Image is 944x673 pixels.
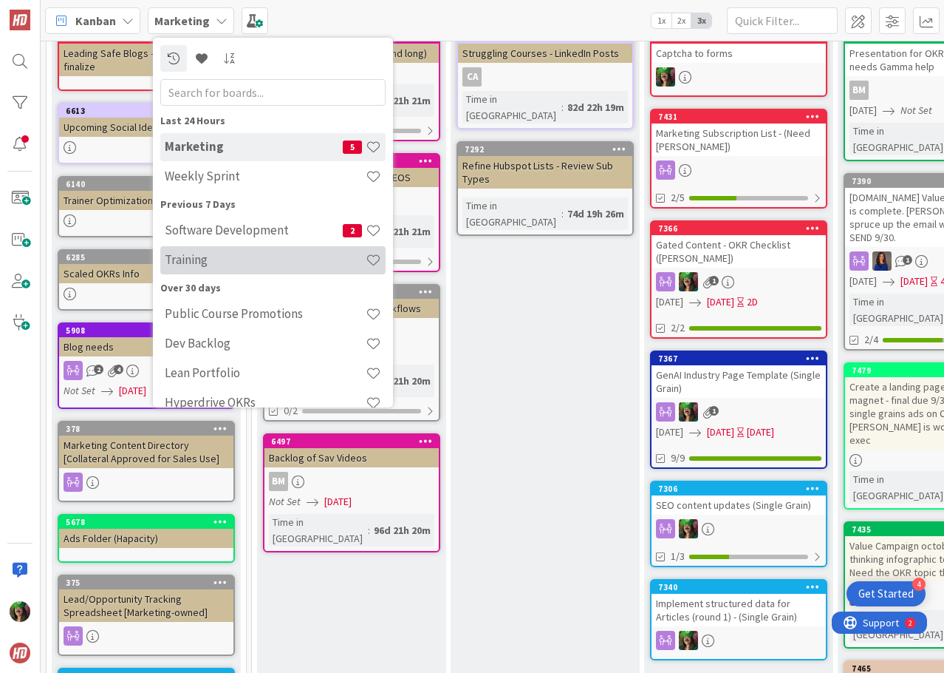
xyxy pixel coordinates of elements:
[165,223,343,237] h4: Software Development
[160,113,386,129] div: Last 24 Hours
[370,522,434,538] div: 96d 21h 20m
[671,549,685,564] span: 1/3
[160,280,386,296] div: Over 30 days
[564,206,628,222] div: 74d 19h 26m
[912,578,926,591] div: 4
[264,448,439,467] div: Backlog of Sav Videos
[707,294,734,310] span: [DATE]
[165,306,366,321] h4: Public Course Promotions
[264,435,439,448] div: 6497
[343,224,362,237] span: 2
[59,251,233,264] div: 6285
[651,13,671,28] span: 1x
[462,91,561,124] div: Time in [GEOGRAPHIC_DATA]
[900,104,932,117] i: Not Set
[75,12,116,30] span: Kanban
[269,472,288,491] div: BM
[849,103,877,118] span: [DATE]
[458,143,632,189] div: 7292Refine Hubspot Lists - Review Sub Types
[707,425,734,440] span: [DATE]
[264,435,439,467] div: 6497Backlog of Sav Videos
[903,255,912,265] span: 1
[160,197,386,212] div: Previous 7 Days
[658,582,826,592] div: 7340
[154,13,210,28] b: Marketing
[458,30,632,63] div: 7271Struggling Courses - LinkedIn Posts
[94,365,103,374] span: 2
[264,472,439,491] div: BM
[651,631,826,650] div: SL
[59,177,233,191] div: 6140
[671,450,685,466] span: 9/9
[709,406,719,416] span: 1
[59,436,233,468] div: Marketing Content Directory [Collateral Approved for Sales Use]
[651,30,826,63] div: 7466Captcha to forms
[59,422,233,436] div: 378
[66,424,233,434] div: 378
[651,519,826,538] div: SL
[658,112,826,122] div: 7431
[59,529,233,548] div: Ads Folder (Hapacity)
[59,337,233,356] div: Blog needs
[651,222,826,235] div: 7366
[651,222,826,268] div: 7366Gated Content - OKR Checklist ([PERSON_NAME])
[324,494,352,510] span: [DATE]
[691,13,711,28] span: 3x
[66,325,233,336] div: 5908
[271,436,439,447] div: 6497
[747,294,758,310] div: 2D
[671,320,685,336] span: 2/2
[59,576,233,622] div: 375Lead/Opportunity Tracking Spreadsheet [Marketing-owned]
[465,144,632,155] div: 7292
[651,482,826,496] div: 7306
[165,365,366,380] h4: Lean Portfolio
[872,251,892,271] img: SL
[165,395,366,410] h4: Hyperdrive OKRs
[651,352,826,365] div: 7367
[651,482,826,515] div: 7306SEO content updates (Single Grain)
[119,383,146,399] span: [DATE]
[561,99,564,115] span: :
[66,578,233,588] div: 375
[651,581,826,594] div: 7340
[10,10,30,30] img: Visit kanbanzone.com
[165,139,343,154] h4: Marketing
[462,197,561,230] div: Time in [GEOGRAPHIC_DATA]
[165,336,366,351] h4: Dev Backlog
[59,251,233,283] div: 6285Scaled OKRs Info
[59,264,233,283] div: Scaled OKRs Info
[651,235,826,268] div: Gated Content - OKR Checklist ([PERSON_NAME])
[671,190,685,206] span: 2/5
[269,514,368,547] div: Time in [GEOGRAPHIC_DATA]
[679,272,698,291] img: SL
[658,484,826,494] div: 7306
[656,67,675,87] img: SL
[458,67,632,87] div: CA
[59,104,233,137] div: 6613Upcoming Social Ideas/Needs
[679,402,698,422] img: SL
[59,422,233,468] div: 378Marketing Content Directory [Collateral Approved for Sales Use]
[114,365,123,374] span: 4
[462,67,482,87] div: CA
[651,110,826,124] div: 7431
[651,272,826,291] div: SL
[727,7,838,34] input: Quick Filter...
[64,384,95,397] i: Not Set
[900,274,928,289] span: [DATE]
[858,586,914,601] div: Get Started
[370,373,434,389] div: 96d 21h 20m
[679,631,698,650] img: SL
[849,274,877,289] span: [DATE]
[864,332,878,348] span: 2/4
[651,581,826,626] div: 7340Implement structured data for Articles (round 1) - (Single Grain)
[59,324,233,337] div: 5908
[160,79,386,106] input: Search for boards...
[59,515,233,548] div: 5678Ads Folder (Hapacity)
[561,206,564,222] span: :
[10,643,30,663] img: avatar
[656,425,683,440] span: [DATE]
[651,496,826,515] div: SEO content updates (Single Grain)
[368,522,370,538] span: :
[10,601,30,622] img: SL
[651,402,826,422] div: SL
